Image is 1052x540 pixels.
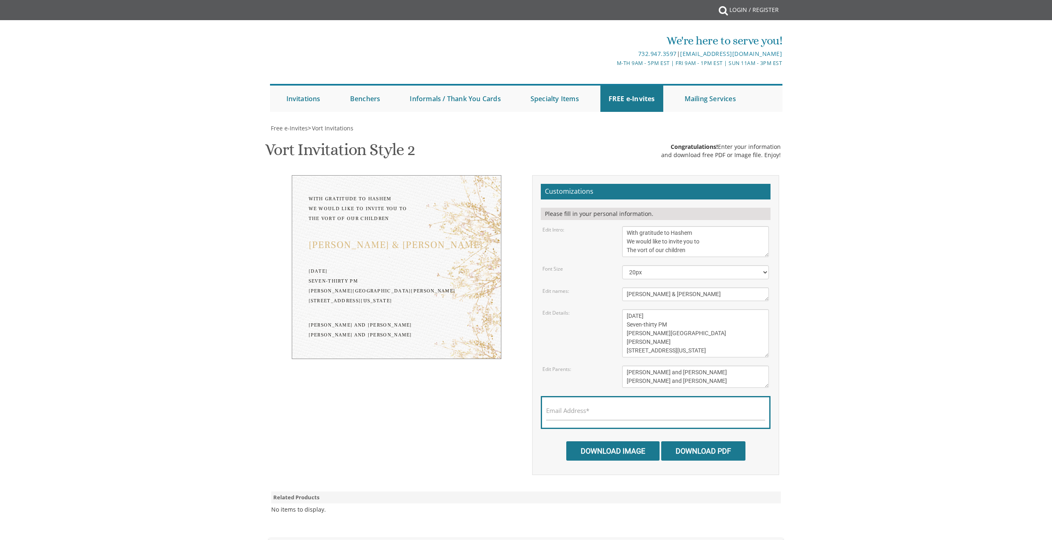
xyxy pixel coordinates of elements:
[309,194,484,224] div: With gratitude to Hashem We would like to invite you to The vort of our children
[638,50,677,58] a: 732.947.3597
[622,287,769,301] textarea: [PERSON_NAME] & [PERSON_NAME]
[671,143,718,151] span: Congratulations!
[542,226,564,233] label: Edit Intro:
[441,32,782,49] div: We're here to serve you!
[271,124,308,132] span: Free e-Invites
[622,366,769,388] textarea: [PERSON_NAME] and [PERSON_NAME] [PERSON_NAME] and [PERSON_NAME]
[680,50,782,58] a: [EMAIL_ADDRESS][DOMAIN_NAME]
[542,265,563,272] label: Font Size
[309,240,484,250] div: [PERSON_NAME] & [PERSON_NAME]
[309,267,484,306] div: [DATE] Seven-thirty PM [PERSON_NAME][GEOGRAPHIC_DATA][PERSON_NAME] [STREET_ADDRESS][US_STATE]
[542,287,569,294] label: Edit names:
[622,309,769,357] textarea: [DATE] Seven-thirty PM [PERSON_NAME][GEOGRAPHIC_DATA][PERSON_NAME] [STREET_ADDRESS][US_STATE]
[541,208,771,220] div: Please fill in your personal information.
[312,124,353,132] span: Vort Invitations
[600,86,663,112] a: FREE e-Invites
[622,226,769,257] textarea: With gratitude to Hashem We would like to invite you to The vort of our children
[522,86,587,112] a: Specialty Items
[342,86,389,112] a: Benchers
[271,505,326,514] div: No items to display.
[309,320,484,340] div: [PERSON_NAME] and [PERSON_NAME] [PERSON_NAME] and [PERSON_NAME]
[308,124,353,132] span: >
[542,366,571,373] label: Edit Parents:
[401,86,509,112] a: Informals / Thank You Cards
[661,151,781,159] div: and download free PDF or Image file. Enjoy!
[270,124,308,132] a: Free e-Invites
[542,309,570,316] label: Edit Details:
[311,124,353,132] a: Vort Invitations
[278,86,329,112] a: Invitations
[661,441,745,461] input: Download PDF
[265,141,415,165] h1: Vort Invitation Style 2
[566,441,660,461] input: Download Image
[441,49,782,59] div: |
[546,406,589,415] label: Email Address*
[541,184,771,199] h2: Customizations
[271,491,781,503] div: Related Products
[661,143,781,151] div: Enter your information
[441,59,782,67] div: M-Th 9am - 5pm EST | Fri 9am - 1pm EST | Sun 11am - 3pm EST
[676,86,744,112] a: Mailing Services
